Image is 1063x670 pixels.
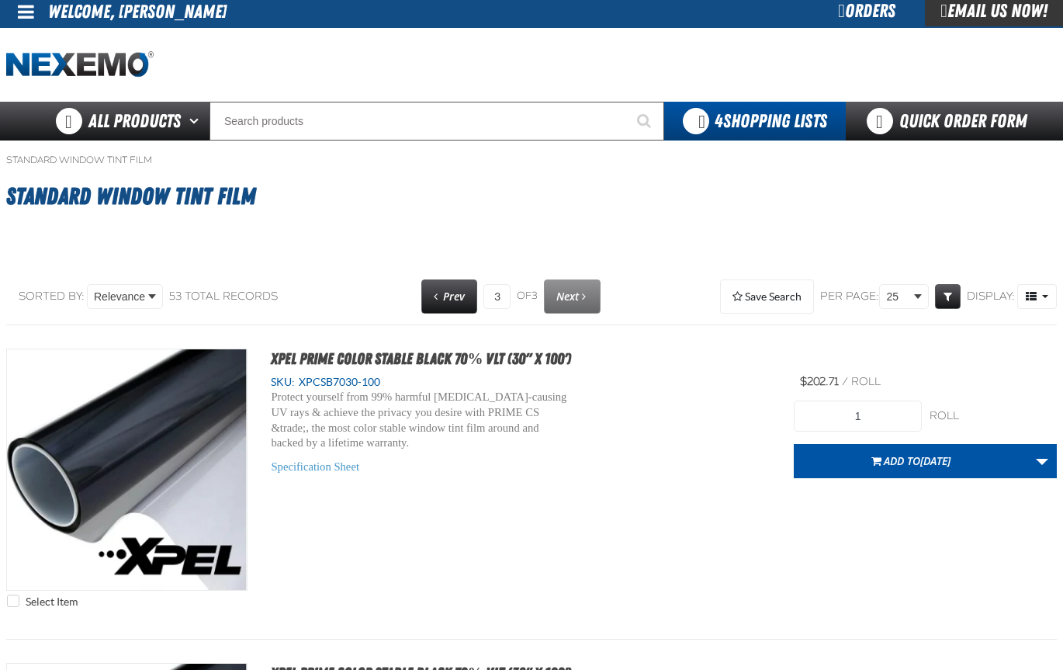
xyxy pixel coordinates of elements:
[794,444,1028,478] button: Add to[DATE]
[7,595,19,607] input: Select Item
[967,290,1015,303] span: Display:
[800,375,839,388] span: $202.71
[421,279,477,314] a: Previous page
[851,375,881,388] span: roll
[531,290,538,302] span: 3
[1017,284,1057,309] button: Product Grid Views Toolbar
[7,349,247,589] img: XPEL PRIME Color Stable Black 70% VLT (30" x 100')
[886,289,911,305] span: 25
[6,51,154,78] img: Nexemo logo
[7,349,247,589] : View Details of the XPEL PRIME Color Stable Black 70% VLT (30" x 100')
[794,401,921,432] input: Product Quantity
[94,289,145,305] span: Relevance
[517,290,538,304] span: of
[846,102,1056,141] a: Quick Order Form
[6,154,1057,166] nav: Breadcrumbs
[271,460,359,473] a: Specification Sheet
[715,110,827,132] span: Shopping Lists
[271,390,570,451] p: Protect yourself from 99% harmful [MEDICAL_DATA]-causing UV rays & achieve the privacy you desire...
[625,102,664,141] button: Start Searching
[88,107,181,135] span: All Products
[1027,444,1057,478] a: More Actions
[842,375,848,388] span: /
[715,110,723,132] strong: 4
[664,102,846,141] button: You have 4 Shopping Lists. Open to view details
[920,453,950,468] span: [DATE]
[6,51,154,78] a: Home
[169,290,278,304] div: 53 total records
[209,102,664,141] input: Search
[295,376,380,388] span: XPCSB7030-100
[745,290,802,303] span: Save Search
[19,290,85,303] span: Sorted By:
[1018,285,1056,308] span: Product Grid Views Toolbar
[930,409,1057,424] div: roll
[483,284,511,309] input: Current page number
[7,595,78,609] label: Select Item
[884,453,950,468] span: Add to
[6,154,152,166] a: Standard Window Tint Film
[271,349,571,368] a: XPEL PRIME Color Stable Black 70% VLT (30" x 100')
[820,290,879,304] span: Per page:
[184,102,209,141] button: Open All Products pages
[935,284,961,309] a: Expand or Collapse Grid Filters
[443,289,465,304] span: Prev
[6,175,1057,217] h1: Standard Window Tint Film
[271,375,770,390] div: SKU:
[720,279,814,314] button: Expand or Collapse Saved Search drop-down to save a search query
